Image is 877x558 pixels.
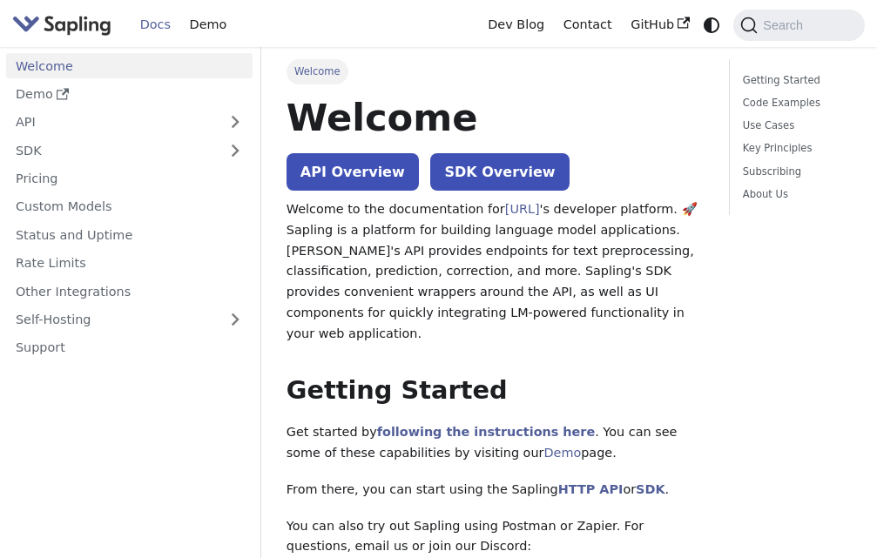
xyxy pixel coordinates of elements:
[180,11,236,38] a: Demo
[6,307,253,333] a: Self-Hosting
[287,480,705,501] p: From there, you can start using the Sapling or .
[6,53,253,78] a: Welcome
[287,59,705,84] nav: Breadcrumbs
[430,153,569,191] a: SDK Overview
[621,11,698,38] a: GitHub
[554,11,622,38] a: Contact
[733,10,864,41] button: Search (Command+K)
[6,279,253,304] a: Other Integrations
[287,516,705,558] p: You can also try out Sapling using Postman or Zapier. For questions, email us or join our Discord:
[6,194,253,219] a: Custom Models
[6,251,253,276] a: Rate Limits
[6,138,218,163] a: SDK
[6,335,253,360] a: Support
[287,94,705,141] h1: Welcome
[558,482,624,496] a: HTTP API
[12,12,118,37] a: Sapling.aiSapling.ai
[287,199,705,344] p: Welcome to the documentation for 's developer platform. 🚀 Sapling is a platform for building lang...
[478,11,553,38] a: Dev Blog
[743,95,846,111] a: Code Examples
[505,202,540,216] a: [URL]
[218,110,253,135] button: Expand sidebar category 'API'
[218,138,253,163] button: Expand sidebar category 'SDK'
[6,82,253,107] a: Demo
[12,12,111,37] img: Sapling.ai
[543,446,581,460] a: Demo
[6,110,218,135] a: API
[743,72,846,89] a: Getting Started
[287,375,705,407] h2: Getting Started
[287,59,348,84] span: Welcome
[131,11,180,38] a: Docs
[377,425,595,439] a: following the instructions here
[6,166,253,192] a: Pricing
[6,222,253,247] a: Status and Uptime
[758,18,813,32] span: Search
[287,422,705,464] p: Get started by . You can see some of these capabilities by visiting our page.
[743,140,846,157] a: Key Principles
[699,12,725,37] button: Switch between dark and light mode (currently system mode)
[743,118,846,134] a: Use Cases
[743,186,846,203] a: About Us
[743,164,846,180] a: Subscribing
[287,153,419,191] a: API Overview
[636,482,664,496] a: SDK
